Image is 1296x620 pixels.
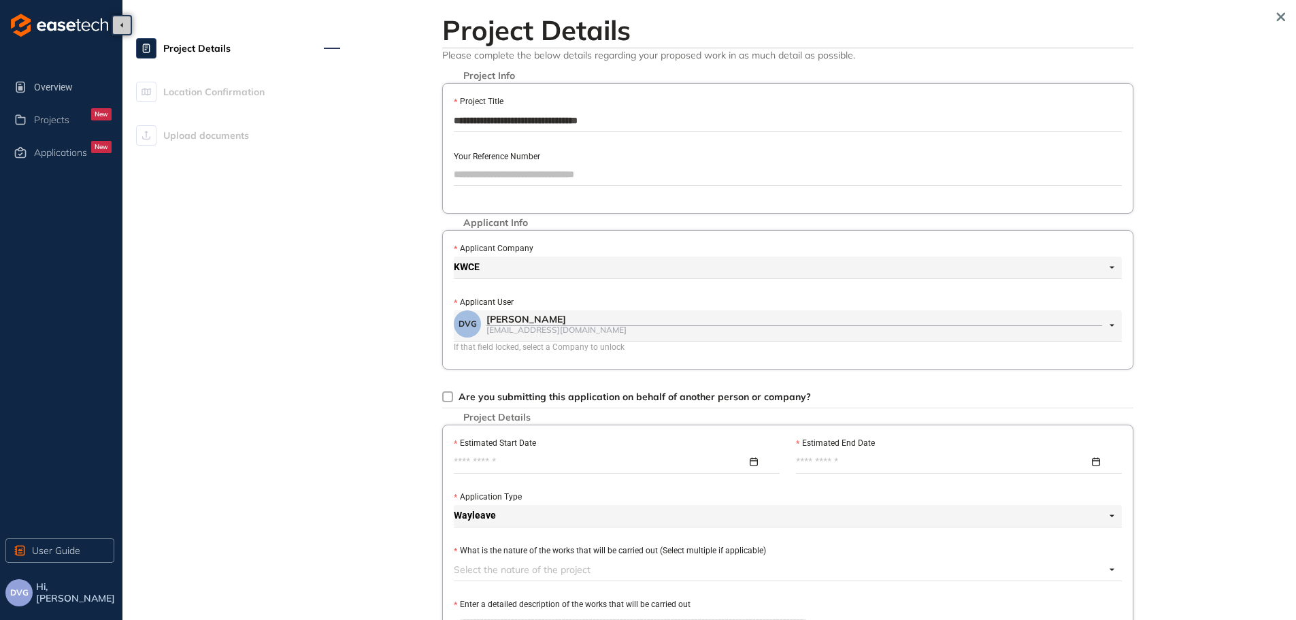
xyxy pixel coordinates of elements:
[486,325,1102,334] div: [EMAIL_ADDRESS][DOMAIN_NAME]
[459,319,477,329] span: DVG
[454,505,1114,527] span: Wayleave
[459,391,811,403] span: Are you submitting this application on behalf of another person or company?
[454,296,514,309] label: Applicant User
[454,257,1114,278] span: KWCE
[454,95,503,108] label: Project Title
[442,48,1133,61] span: Please complete the below details regarding your proposed work in as much detail as possible.
[91,108,112,120] div: New
[32,543,80,558] span: User Guide
[454,455,747,470] input: Estimated Start Date
[454,437,536,450] label: Estimated Start Date
[454,242,533,255] label: Applicant Company
[456,412,537,423] span: Project Details
[454,544,766,557] label: What is the nature of the works that will be carried out (Select multiple if applicable)
[442,14,1133,46] h2: Project Details
[34,74,112,101] span: Overview
[163,35,231,62] span: Project Details
[454,164,1122,184] input: Your Reference Number
[456,217,535,229] span: Applicant Info
[454,150,540,163] label: Your Reference Number
[5,579,33,606] button: DVG
[91,141,112,153] div: New
[34,114,69,126] span: Projects
[5,538,114,563] button: User Guide
[454,598,691,611] label: Enter a detailed description of the works that will be carried out
[163,122,249,149] span: Upload documents
[796,437,875,450] label: Estimated End Date
[454,341,1122,354] div: If that field locked, select a Company to unlock
[456,70,522,82] span: Project Info
[163,78,265,105] span: Location Confirmation
[486,314,1102,325] div: [PERSON_NAME]
[796,455,1089,470] input: Estimated End Date
[36,581,117,604] span: Hi, [PERSON_NAME]
[454,491,522,504] label: Application Type
[10,588,29,598] span: DVG
[34,147,87,159] span: Applications
[11,14,108,37] img: logo
[454,110,1122,131] input: Project Title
